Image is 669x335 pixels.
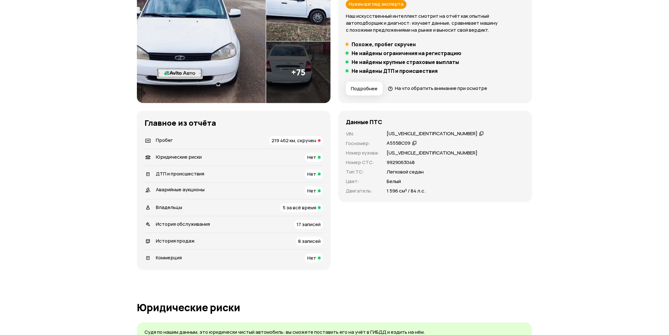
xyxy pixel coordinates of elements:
[352,50,461,56] h5: Не найдены ограничения на регистрацию
[307,154,316,161] span: Нет
[307,187,316,194] span: Нет
[346,187,379,194] p: Двигатель :
[346,178,379,185] p: Цвет :
[352,41,416,47] h5: Похоже, пробег скручен
[395,85,487,92] span: На что обратить внимание при осмотре
[156,237,195,244] span: История продаж
[346,130,379,137] p: VIN :
[156,186,205,193] span: Аварийные аукционы
[137,302,532,313] h1: Юридические риски
[346,82,383,96] button: Подробнее
[156,254,182,261] span: Коммерция
[307,255,316,261] span: Нет
[346,159,379,166] p: Номер СТС :
[156,221,210,227] span: История обслуживания
[346,118,382,125] h4: Данные ПТС
[387,140,410,147] div: А555ВС09
[346,168,379,175] p: Тип ТС :
[283,204,316,211] span: 5 за всё время
[346,140,379,147] p: Госномер :
[387,159,415,166] p: 9929063048
[352,59,459,65] h5: Не найдены крупные страховые выплаты
[307,171,316,177] span: Нет
[346,13,525,34] p: Наш искусственный интеллект смотрит на отчёт как опытный автоподборщик и диагност: изучает данные...
[387,168,424,175] p: Легковой седан
[387,130,477,137] div: [US_VEHICLE_IDENTIFICATION_NUMBER]
[298,238,321,244] span: 8 записей
[387,187,426,194] p: 1 596 см³ / 84 л.с.
[156,170,204,177] span: ДТП и происшествия
[351,85,377,92] span: Подробнее
[352,68,438,74] h5: Не найдены ДТП и происшествия
[388,85,487,92] a: На что обратить внимание при осмотре
[156,204,182,211] span: Владельцы
[387,149,477,156] p: [US_VEHICLE_IDENTIFICATION_NUMBER]
[272,137,316,144] span: 219 462 км, скручен
[144,118,323,127] h3: Главное из отчёта
[387,178,401,185] p: Белый
[156,154,202,160] span: Юридические риски
[297,221,321,228] span: 17 записей
[156,137,173,143] span: Пробег
[346,149,379,156] p: Номер кузова :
